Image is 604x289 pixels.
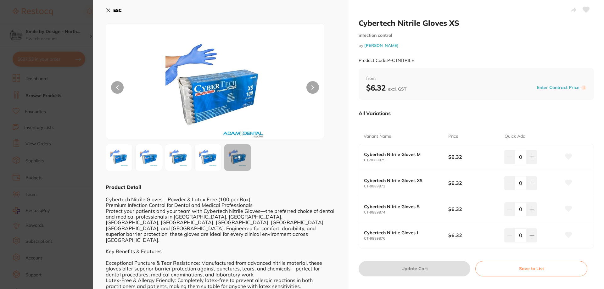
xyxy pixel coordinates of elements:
b: Cybertech Nitrile Gloves L [364,230,440,235]
img: ODk4NzYuanBn [197,146,219,169]
b: $6.32 [448,153,499,160]
small: CT-9889873 [364,184,448,188]
b: $6.32 [366,83,406,92]
b: $6.32 [448,232,499,239]
small: CT-9889874 [364,210,448,214]
small: CT-9889876 [364,236,448,241]
button: Save to List [475,261,587,276]
p: Quick Add [505,133,525,140]
button: ESC [106,5,122,16]
b: ESC [113,8,122,13]
p: Price [448,133,458,140]
b: Cybertech Nitrile Gloves S [364,204,440,209]
img: ODk4NzUuanBn [167,146,190,169]
button: Update Cart [359,261,470,276]
b: Cybertech Nitrile Gloves M [364,152,440,157]
b: $6.32 [448,206,499,213]
small: CT-9889875 [364,158,448,162]
a: [PERSON_NAME] [364,43,399,48]
span: from [366,75,586,82]
h2: Cybertech Nitrile Gloves XS [359,18,594,28]
img: ODk4NzMuanBn [108,146,131,169]
small: by [359,43,594,48]
small: Product Code: P-CTNITRILE [359,58,414,63]
div: + 3 [224,144,251,171]
b: Cybertech Nitrile Gloves XS [364,178,440,183]
button: +3 [224,144,251,171]
b: $6.32 [448,180,499,186]
img: ODk4NzMuanBn [150,39,281,139]
button: Enter Contract Price [535,85,581,91]
b: Product Detail [106,184,141,190]
p: All Variations [359,110,391,116]
img: ODk4NzQuanBn [137,146,160,169]
small: infection control [359,33,594,38]
p: Variant Name [364,133,391,140]
label: i [581,85,586,90]
span: excl. GST [388,86,406,92]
